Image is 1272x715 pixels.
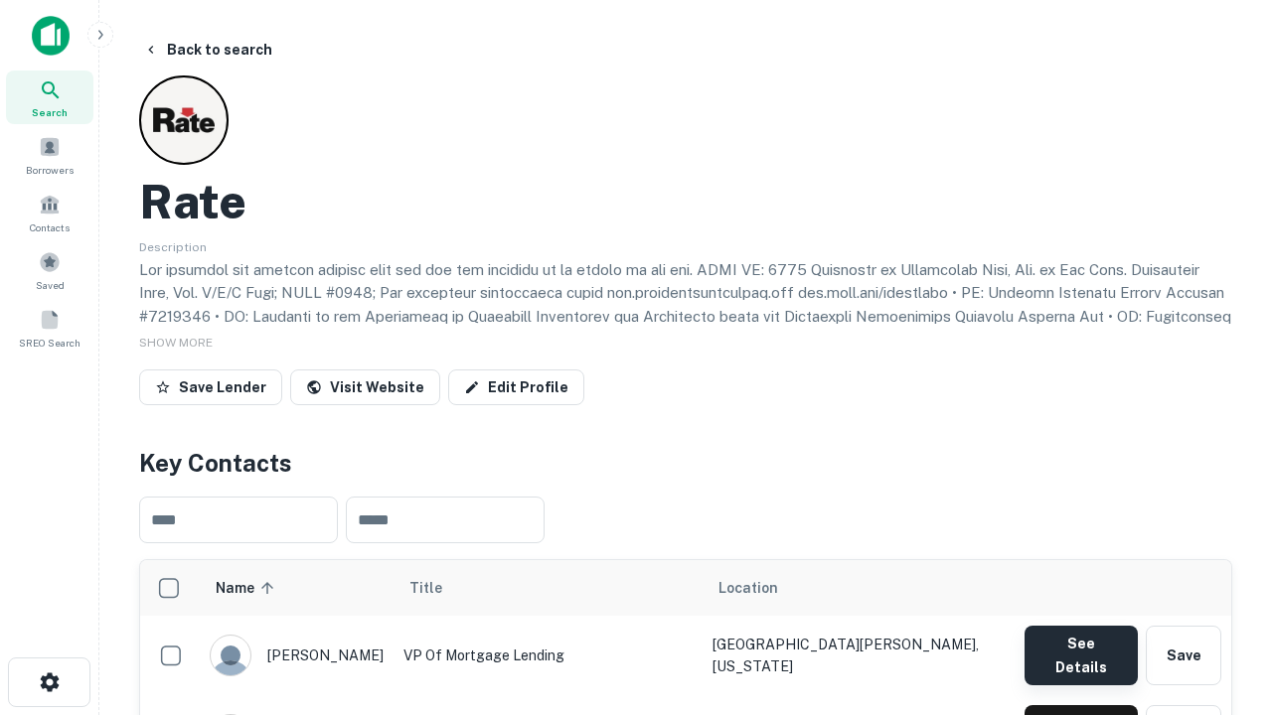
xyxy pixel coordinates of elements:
span: Search [32,104,68,120]
th: Location [703,560,1015,616]
img: 9c8pery4andzj6ohjkjp54ma2 [211,636,250,675]
a: Edit Profile [448,369,584,405]
button: Back to search [135,32,280,68]
button: Save [1146,626,1221,685]
span: SHOW MORE [139,336,213,350]
a: Borrowers [6,128,93,182]
button: See Details [1025,626,1138,685]
span: Description [139,240,207,254]
span: Name [216,576,280,600]
span: Title [409,576,468,600]
h2: Rate [139,173,246,230]
span: Borrowers [26,162,74,178]
a: SREO Search [6,301,93,355]
a: Contacts [6,186,93,239]
a: Saved [6,243,93,297]
img: capitalize-icon.png [32,16,70,56]
th: Name [200,560,394,616]
span: Contacts [30,219,70,235]
a: Visit Website [290,369,440,405]
th: Title [394,560,703,616]
a: Search [6,71,93,124]
div: [PERSON_NAME] [210,635,384,676]
td: [GEOGRAPHIC_DATA][PERSON_NAME], [US_STATE] [703,616,1015,695]
span: SREO Search [19,335,80,351]
span: Location [718,576,778,600]
button: Save Lender [139,369,282,405]
iframe: Chat Widget [1173,556,1272,651]
td: VP of Mortgage Lending [394,616,703,695]
span: Saved [36,277,65,293]
h4: Key Contacts [139,445,1232,481]
p: Lor ipsumdol sit ametcon adipisc elit sed doe tem incididu ut la etdolo ma ali eni. ADMI VE: 6775... [139,258,1232,446]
